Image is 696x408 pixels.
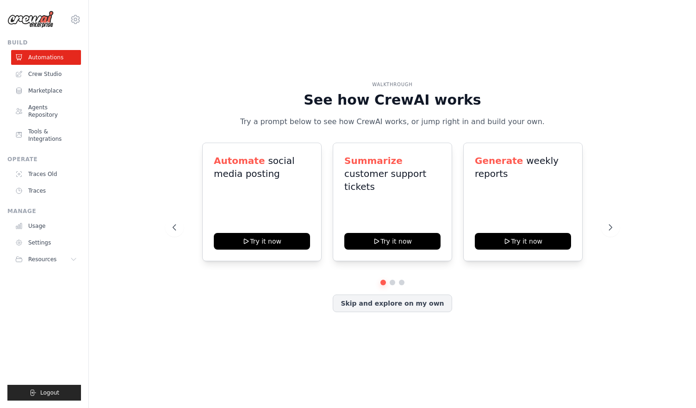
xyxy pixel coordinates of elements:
span: Automate [214,155,265,166]
span: Generate [475,155,523,166]
a: Usage [11,219,81,233]
a: Traces Old [11,167,81,182]
span: customer support tickets [344,168,426,192]
div: Build [7,39,81,46]
div: Operate [7,156,81,163]
p: Try a prompt below to see how CrewAI works, or jump right in and build your own. [237,116,548,128]
span: Summarize [344,155,403,166]
a: Agents Repository [11,100,81,122]
a: Marketplace [11,83,81,98]
button: Logout [7,385,81,401]
span: Logout [40,389,59,396]
a: Automations [11,50,81,65]
div: WALKTHROUGH [173,81,612,88]
button: Resources [11,252,81,267]
button: Try it now [344,233,441,250]
span: social media posting [214,155,294,179]
span: Resources [28,256,56,263]
a: Tools & Integrations [11,124,81,146]
a: Crew Studio [11,67,81,82]
div: Manage [7,207,81,215]
button: Skip and explore on my own [333,295,452,312]
a: Settings [11,235,81,250]
a: Traces [11,183,81,198]
button: Try it now [475,233,571,250]
h1: See how CrewAI works [173,92,612,108]
img: Logo [7,11,54,28]
button: Try it now [214,233,310,250]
